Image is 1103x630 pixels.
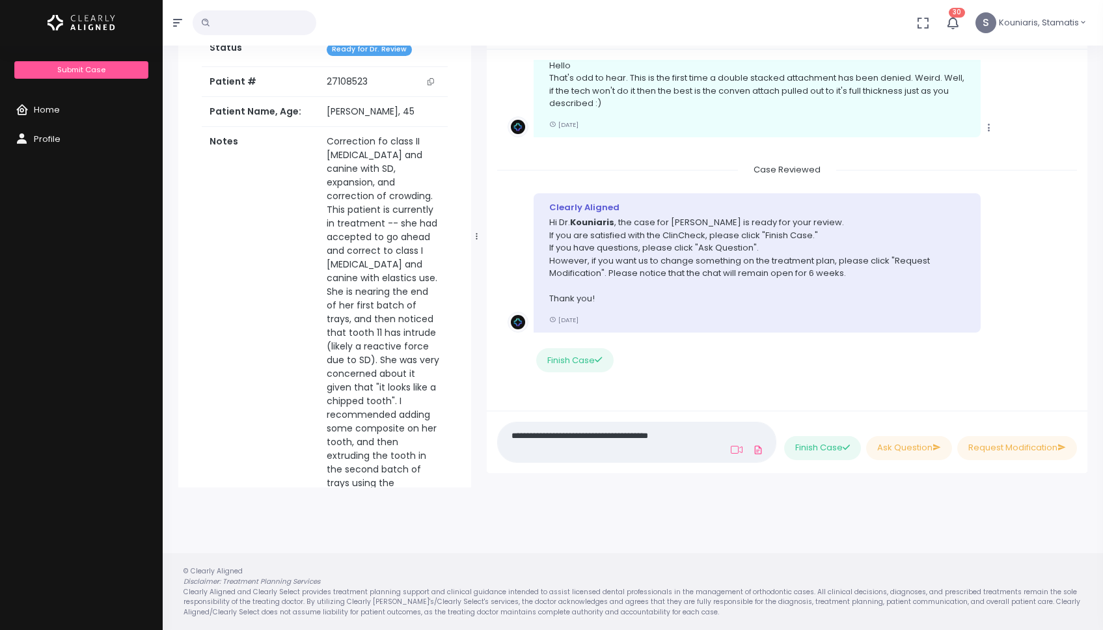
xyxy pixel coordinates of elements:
a: Submit Case [14,61,148,79]
img: Logo Horizontal [48,9,115,36]
b: Kouniaris [570,216,614,228]
div: © Clearly Aligned Clearly Aligned and Clearly Select provides treatment planning support and clin... [170,566,1095,617]
p: Hi Dr. , the case for [PERSON_NAME] is ready for your review. If you are satisfied with the ClinC... [549,216,965,305]
a: Add Files [750,438,766,461]
span: Case Reviewed [738,159,836,180]
small: [DATE] [549,316,579,324]
span: Ready for Dr. Review [327,44,412,56]
span: S [975,12,996,33]
span: 30 [949,8,965,18]
button: Finish Case [784,436,861,460]
button: Ask Question [866,436,952,460]
span: Submit Case [57,64,105,75]
th: Status [202,33,319,66]
div: Clearly Aligned [549,201,965,214]
span: Profile [34,133,61,145]
span: Home [34,103,60,116]
a: Add Loom Video [728,445,745,455]
button: Finish Case [536,348,613,372]
small: [DATE] [549,120,579,129]
em: Disclaimer: Treatment Planning Services [184,577,320,586]
span: Kouniaris, Stamatis [999,16,1079,29]
th: Patient # [202,66,319,97]
button: Request Modification [957,436,1077,460]
td: 27108523 [319,67,448,97]
th: Patient Name, Age: [202,97,319,127]
td: [PERSON_NAME], 45 [319,97,448,127]
p: Hello That's odd to hear. This is the first time a double stacked attachment has been denied. Wei... [549,59,965,110]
